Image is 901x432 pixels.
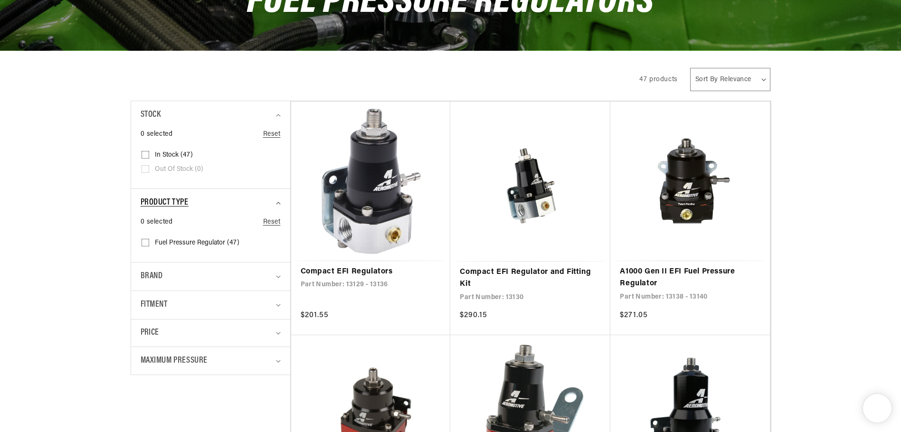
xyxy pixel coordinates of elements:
[301,266,441,278] a: Compact EFI Regulators
[141,263,281,291] summary: Brand (0 selected)
[141,291,281,319] summary: Fitment (0 selected)
[141,196,189,210] span: Product type
[141,347,281,375] summary: Maximum Pressure (0 selected)
[620,266,760,290] a: A1000 Gen II EFI Fuel Pressure Regulator
[141,129,173,140] span: 0 selected
[141,298,168,312] span: Fitment
[263,129,281,140] a: Reset
[155,151,193,160] span: In stock (47)
[141,270,163,283] span: Brand
[141,327,159,339] span: Price
[141,101,281,129] summary: Stock (0 selected)
[141,108,161,122] span: Stock
[263,217,281,227] a: Reset
[155,165,203,174] span: Out of stock (0)
[141,319,281,347] summary: Price
[141,354,208,368] span: Maximum Pressure
[460,266,601,291] a: Compact EFI Regulator and Fitting Kit
[155,239,239,247] span: Fuel Pressure Regulator (47)
[639,76,678,83] span: 47 products
[141,189,281,217] summary: Product type (0 selected)
[141,217,173,227] span: 0 selected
